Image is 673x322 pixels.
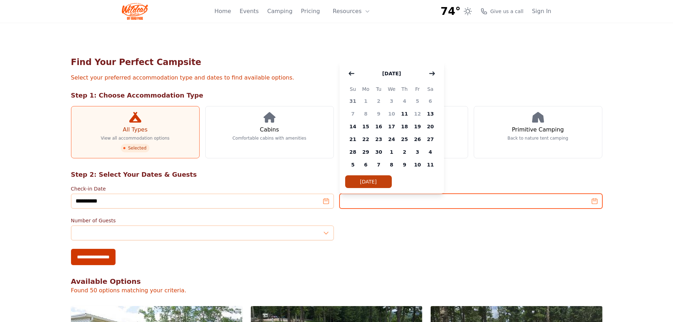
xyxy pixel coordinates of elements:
a: Pricing [301,7,320,16]
span: 12 [411,107,424,120]
span: 26 [411,133,424,146]
span: 5 [347,158,360,171]
span: 8 [359,107,372,120]
span: 28 [347,146,360,158]
span: Su [347,85,360,93]
span: 23 [372,133,385,146]
h3: All Types [123,125,147,134]
img: Wildcat Logo [122,3,148,20]
span: 16 [372,120,385,133]
p: Comfortable cabins with amenities [232,135,306,141]
a: All Types View all accommodation options Selected [71,106,200,158]
span: 3 [411,146,424,158]
span: 29 [359,146,372,158]
span: 22 [359,133,372,146]
span: 9 [372,107,385,120]
span: 10 [411,158,424,171]
span: 7 [347,107,360,120]
h1: Find Your Perfect Campsite [71,57,602,68]
span: We [385,85,398,93]
span: Tu [372,85,385,93]
span: Mo [359,85,372,93]
p: Found 50 options matching your criteria. [71,286,602,295]
label: Check-in Date [71,185,334,192]
button: Resources [329,4,374,18]
span: 74° [441,5,461,18]
a: Camping [267,7,292,16]
label: Check-out Date [340,185,602,192]
span: 2 [398,146,411,158]
label: Number of Guests [71,217,334,224]
h3: Primitive Camping [512,125,564,134]
a: Give us a call [480,8,524,15]
a: Cabins Comfortable cabins with amenities [205,106,334,158]
span: 13 [424,107,437,120]
span: 2 [372,95,385,107]
span: 17 [385,120,398,133]
p: View all accommodation options [101,135,170,141]
span: 20 [424,120,437,133]
span: Th [398,85,411,93]
span: 15 [359,120,372,133]
span: 6 [424,95,437,107]
span: Sa [424,85,437,93]
a: Home [214,7,231,16]
a: Primitive Camping Back to nature tent camping [474,106,602,158]
span: 24 [385,133,398,146]
span: 14 [347,120,360,133]
span: Fr [411,85,424,93]
span: 8 [385,158,398,171]
h2: Step 1: Choose Accommodation Type [71,90,602,100]
p: Select your preferred accommodation type and dates to find available options. [71,74,602,82]
a: Sign In [532,7,551,16]
span: 10 [385,107,398,120]
span: 27 [424,133,437,146]
button: [DATE] [345,175,392,188]
span: 6 [359,158,372,171]
span: 4 [398,95,411,107]
span: Selected [121,144,149,152]
span: 7 [372,158,385,171]
span: 9 [398,158,411,171]
span: 25 [398,133,411,146]
p: Back to nature tent camping [508,135,568,141]
span: 11 [424,158,437,171]
span: 19 [411,120,424,133]
h2: Step 2: Select Your Dates & Guests [71,170,602,180]
span: 31 [347,95,360,107]
span: 11 [398,107,411,120]
span: 4 [424,146,437,158]
button: [DATE] [375,66,408,81]
a: Events [240,7,259,16]
span: 1 [385,146,398,158]
span: 30 [372,146,385,158]
span: 5 [411,95,424,107]
h2: Available Options [71,276,602,286]
span: 1 [359,95,372,107]
h3: Cabins [260,125,279,134]
span: 3 [385,95,398,107]
span: Give us a call [490,8,524,15]
span: 18 [398,120,411,133]
span: 21 [347,133,360,146]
